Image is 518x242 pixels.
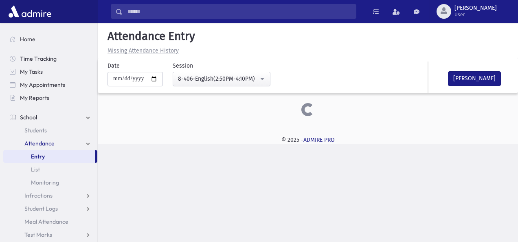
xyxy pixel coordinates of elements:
a: My Reports [3,91,97,104]
span: Students [24,127,47,134]
span: User [454,11,497,18]
a: Test Marks [3,228,97,241]
label: Session [173,62,193,70]
a: My Tasks [3,65,97,78]
a: School [3,111,97,124]
h5: Attendance Entry [104,29,511,43]
span: My Reports [20,94,49,101]
u: Missing Attendance History [108,47,179,54]
span: [PERSON_NAME] [454,5,497,11]
span: Student Logs [24,205,58,212]
span: Entry [31,153,45,160]
span: List [31,166,40,173]
span: Monitoring [31,179,59,186]
a: Meal Attendance [3,215,97,228]
a: Home [3,33,97,46]
span: Time Tracking [20,55,57,62]
span: Infractions [24,192,53,199]
input: Search [123,4,356,19]
a: Attendance [3,137,97,150]
span: Home [20,35,35,43]
span: My Appointments [20,81,65,88]
a: Student Logs [3,202,97,215]
a: Entry [3,150,95,163]
span: Test Marks [24,231,52,238]
button: [PERSON_NAME] [448,71,501,86]
div: 8-406-English(2:50PM-4:10PM) [178,75,259,83]
a: ADMIRE PRO [303,136,335,143]
img: AdmirePro [7,3,53,20]
span: My Tasks [20,68,43,75]
a: My Appointments [3,78,97,91]
span: Attendance [24,140,55,147]
a: Infractions [3,189,97,202]
label: Date [108,62,120,70]
a: List [3,163,97,176]
span: School [20,114,37,121]
div: © 2025 - [111,136,505,144]
a: Time Tracking [3,52,97,65]
a: Monitoring [3,176,97,189]
button: 8-406-English(2:50PM-4:10PM) [173,72,270,86]
span: Meal Attendance [24,218,68,225]
a: Missing Attendance History [104,47,179,54]
a: Students [3,124,97,137]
